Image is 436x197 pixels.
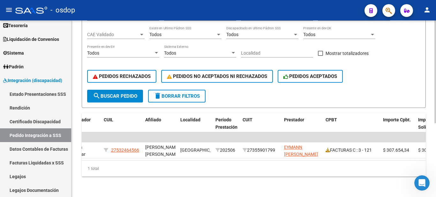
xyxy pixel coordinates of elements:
[149,32,162,37] span: Todos
[3,63,24,70] span: Padrón
[111,148,139,153] span: 27532464566
[3,49,24,57] span: Sistema
[93,92,101,100] mat-icon: search
[87,50,99,56] span: Todos
[178,113,213,141] datatable-header-cell: Localidad
[383,148,409,153] span: $ 307.654,34
[243,147,279,154] div: 27355901799
[323,113,380,141] datatable-header-cell: CPBT
[3,36,59,43] span: Liquidación de Convenios
[383,117,411,122] span: Importe Cpbt.
[87,32,139,37] span: CAE Validado
[154,92,162,100] mat-icon: delete
[414,175,430,191] iframe: Intercom live chat
[326,49,369,57] span: Mostrar totalizadores
[82,161,426,177] div: 1 total
[3,22,28,29] span: Tesorería
[213,113,240,141] datatable-header-cell: Período Prestación
[161,70,273,83] button: PEDIDOS NO ACEPTADOS NI RECHAZADOS
[50,3,75,17] span: - osdop
[215,117,237,130] span: Período Prestación
[423,6,431,14] mat-icon: person
[326,147,378,154] div: FACTURAS C : 3 - 121
[87,90,143,102] button: Buscar Pedido
[326,117,337,122] span: CPBT
[104,117,113,122] span: CUIL
[380,113,416,141] datatable-header-cell: Importe Cpbt.
[164,50,176,56] span: Todos
[283,73,337,79] span: PEDIDOS ACEPTADOS
[145,145,179,164] span: [PERSON_NAME] [PERSON_NAME] , -
[284,117,304,122] span: Prestador
[282,113,323,141] datatable-header-cell: Prestador
[154,93,200,99] span: Borrar Filtros
[243,117,252,122] span: CUIT
[226,32,238,37] span: Todos
[180,148,223,153] span: [GEOGRAPHIC_DATA]
[101,113,143,141] datatable-header-cell: CUIL
[148,90,206,102] button: Borrar Filtros
[3,77,62,84] span: Integración (discapacidad)
[284,145,318,157] span: EYMANN [PERSON_NAME]
[5,6,13,14] mat-icon: menu
[63,113,101,141] datatable-header-cell: Gerenciador
[87,70,156,83] button: PEDIDOS RECHAZADOS
[93,93,137,99] span: Buscar Pedido
[143,113,178,141] datatable-header-cell: Afiliado
[93,73,151,79] span: PEDIDOS RECHAZADOS
[240,113,282,141] datatable-header-cell: CUIT
[278,70,343,83] button: PEDIDOS ACEPTADOS
[215,147,237,154] div: 202506
[167,73,267,79] span: PEDIDOS NO ACEPTADOS NI RECHAZADOS
[145,117,161,122] span: Afiliado
[303,32,315,37] span: Todos
[180,117,200,122] span: Localidad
